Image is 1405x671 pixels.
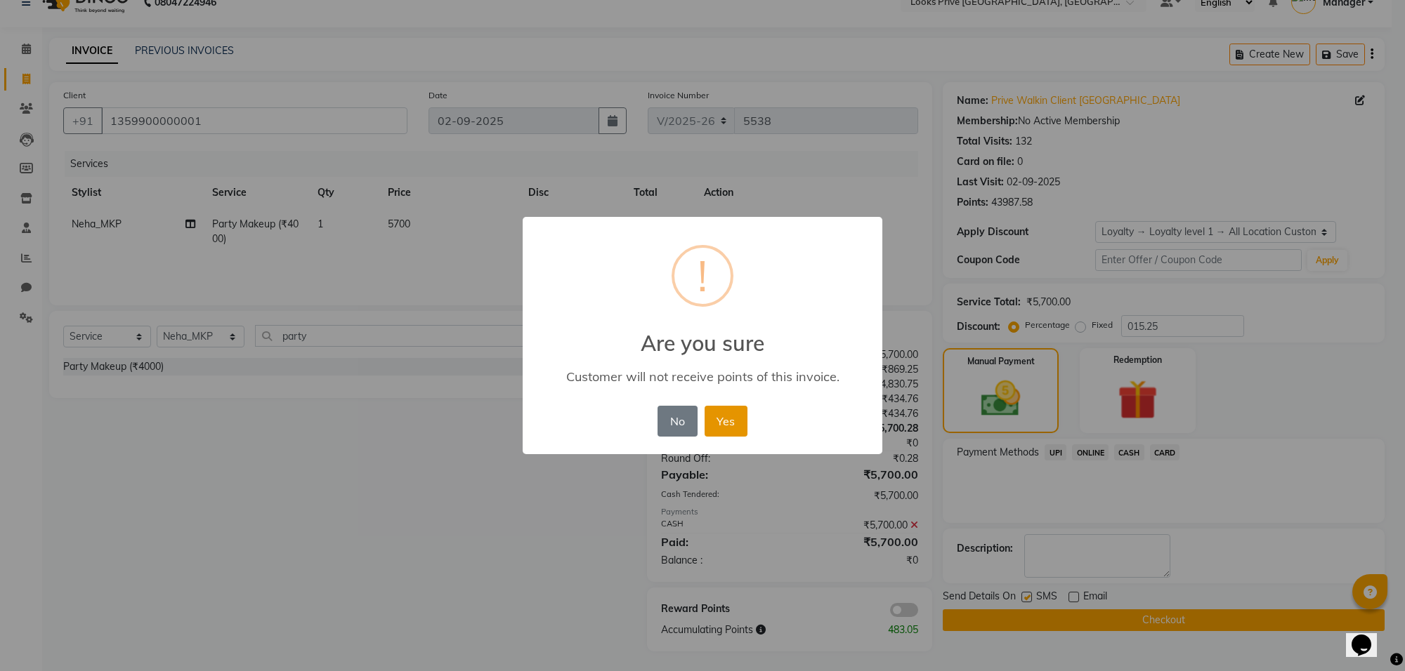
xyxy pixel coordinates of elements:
[543,368,862,385] div: Customer will not receive points of this invoice.
[698,248,707,304] div: !
[705,406,747,437] button: Yes
[1346,615,1391,657] iframe: chat widget
[658,406,697,437] button: No
[523,314,882,356] h2: Are you sure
